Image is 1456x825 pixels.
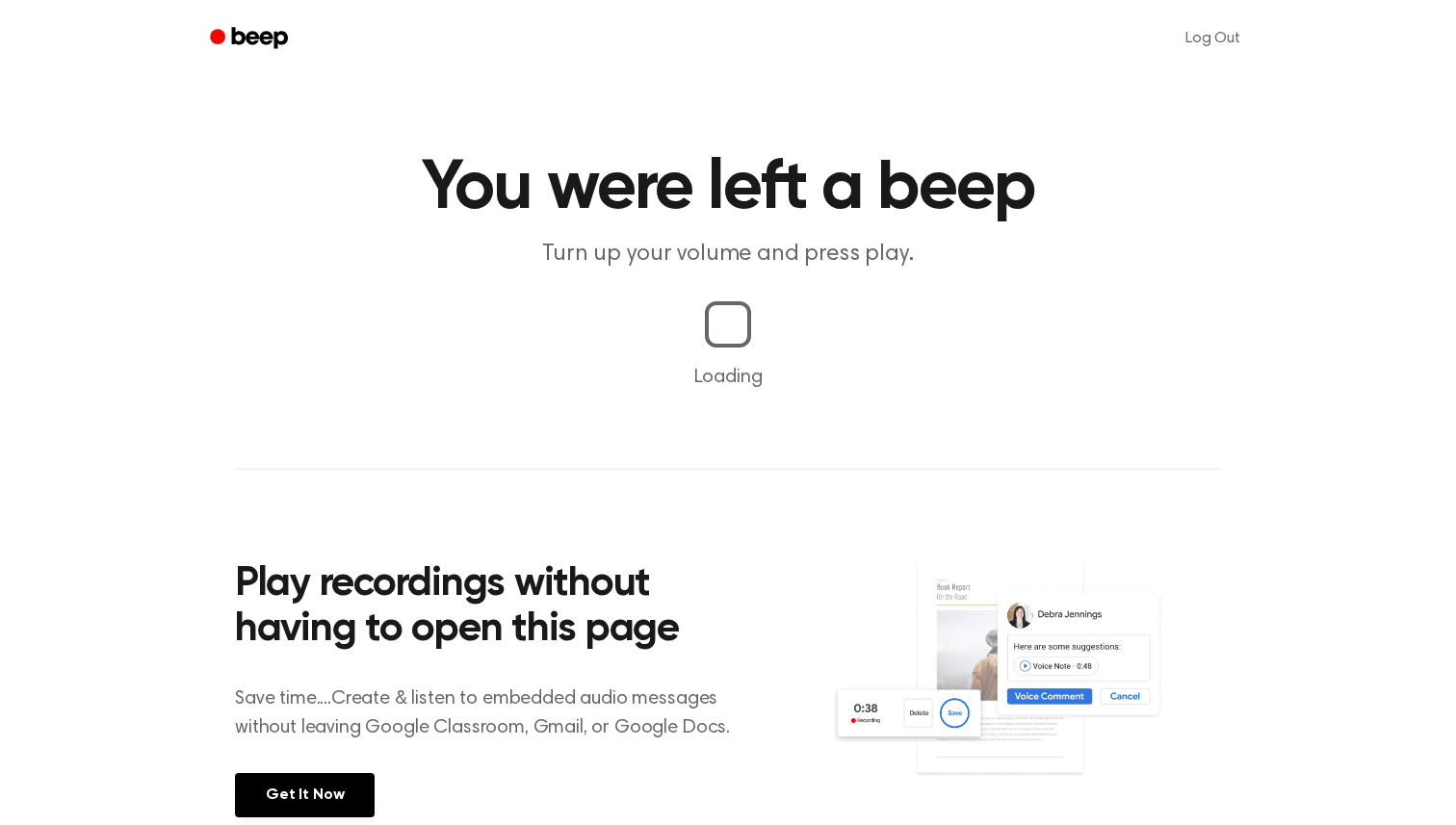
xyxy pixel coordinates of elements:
a: Get It Now [235,773,375,817]
img: Voice Comments on Docs and Recording Widget [831,556,1221,815]
p: Save time....Create & listen to embedded audio messages without leaving Google Classroom, Gmail, ... [235,684,754,742]
a: Beep [196,20,305,58]
p: Turn up your volume and press play. [358,239,1098,271]
a: Log Out [1166,15,1260,62]
h2: Play recordings without having to open this page [235,562,754,654]
h1: You were left a beep [235,154,1221,223]
p: Loading [23,363,1433,392]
